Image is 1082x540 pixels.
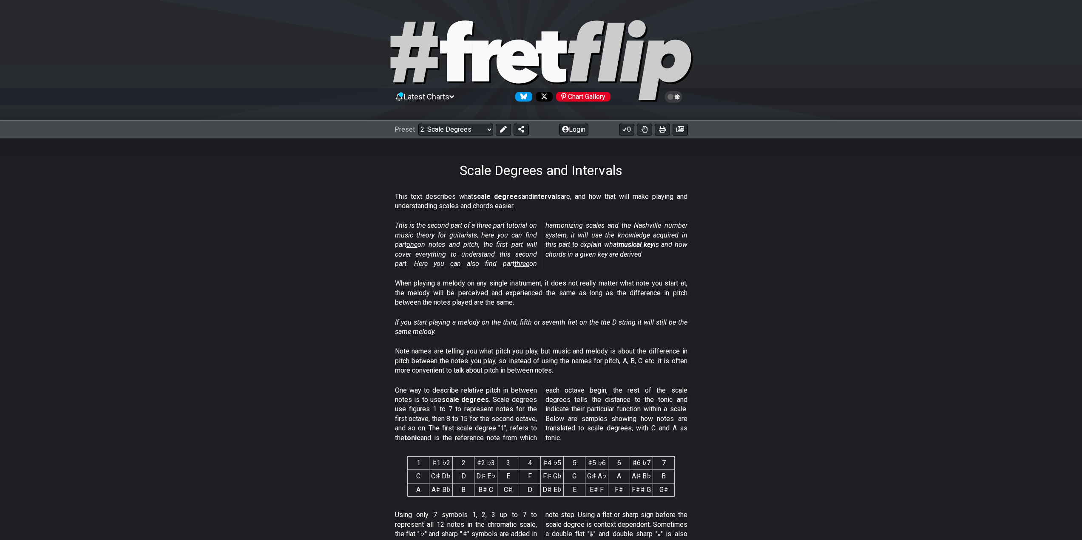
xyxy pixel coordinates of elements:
[608,457,630,470] th: 6
[474,457,497,470] th: ♯2 ♭3
[442,396,489,404] strong: scale degrees
[395,347,687,375] p: Note names are telling you what pitch you play, but music and melody is about the difference in p...
[608,483,630,496] td: F♯
[619,124,634,136] button: 0
[395,221,687,268] em: This is the second part of a three part tutorial on music theory for guitarists, here you can fin...
[496,124,511,136] button: Edit Preset
[532,92,553,102] a: Follow #fretflip at X
[541,470,564,483] td: F♯ G♭
[564,470,585,483] td: G
[619,240,654,249] strong: musical key
[564,483,585,496] td: E
[473,192,522,201] strong: scale degrees
[556,92,611,102] div: Chart Gallery
[532,192,561,201] strong: intervals
[418,124,493,136] select: Preset
[395,125,415,133] span: Preset
[404,434,420,442] strong: tonic
[585,470,608,483] td: G♯ A♭
[395,192,687,211] p: This text describes what and are, and how that will make playing and understanding scales and cho...
[655,124,670,136] button: Print
[519,483,541,496] td: D
[514,124,529,136] button: Share Preset
[497,483,519,496] td: C♯
[453,457,474,470] th: 2
[608,470,630,483] td: A
[564,457,585,470] th: 5
[429,470,453,483] td: C♯ D♭
[630,483,653,496] td: F♯♯ G
[653,457,675,470] th: 7
[673,124,688,136] button: Create image
[406,240,417,249] span: one
[474,483,497,496] td: B♯ C
[497,457,519,470] th: 3
[514,260,529,268] span: three
[512,92,532,102] a: Follow #fretflip at Bluesky
[408,457,429,470] th: 1
[404,92,449,101] span: Latest Charts
[395,279,687,307] p: When playing a melody on any single instrument, it does not really matter what note you start at,...
[559,124,588,136] button: Login
[395,318,687,336] em: If you start playing a melody on the third, fifth or seventh fret on the the D string it will sti...
[653,470,675,483] td: B
[553,92,611,102] a: #fretflip at Pinterest
[395,386,687,443] p: One way to describe relative pitch in between notes is to use . Scale degrees use figures 1 to 7 ...
[474,470,497,483] td: D♯ E♭
[541,483,564,496] td: D♯ E♭
[429,457,453,470] th: ♯1 ♭2
[541,457,564,470] th: ♯4 ♭5
[585,457,608,470] th: ♯5 ♭6
[460,162,622,178] h1: Scale Degrees and Intervals
[408,483,429,496] td: A
[429,483,453,496] td: A♯ B♭
[408,470,429,483] td: C
[585,483,608,496] td: E♯ F
[453,470,474,483] td: D
[519,470,541,483] td: F
[453,483,474,496] td: B
[630,470,653,483] td: A♯ B♭
[669,93,679,101] span: Toggle light / dark theme
[630,457,653,470] th: ♯6 ♭7
[637,124,652,136] button: Toggle Dexterity for all fretkits
[519,457,541,470] th: 4
[653,483,675,496] td: G♯
[497,470,519,483] td: E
